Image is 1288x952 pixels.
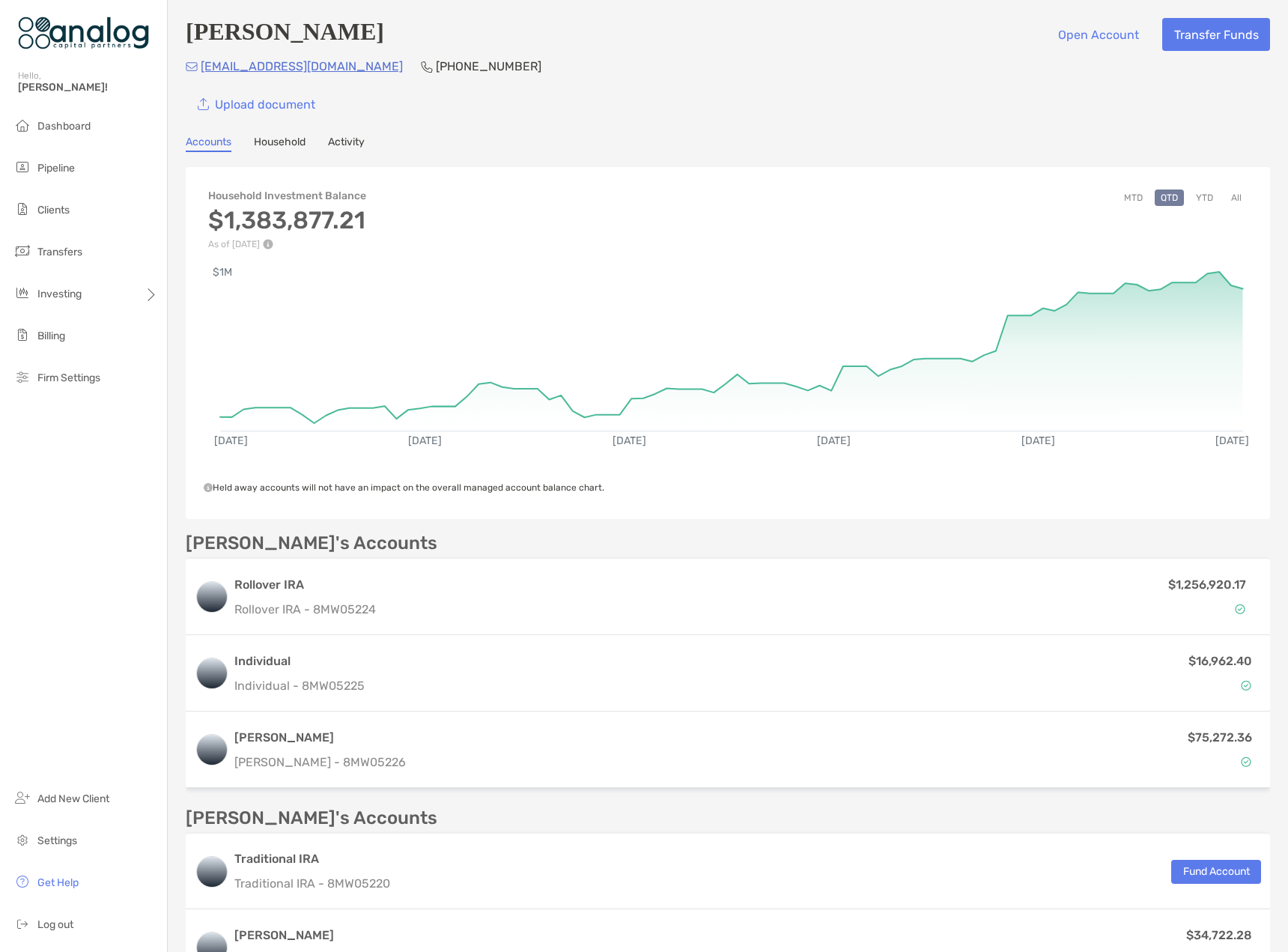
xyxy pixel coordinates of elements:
[186,88,326,121] a: Upload document
[1023,434,1057,447] text: [DATE]
[186,18,384,51] h4: [PERSON_NAME]
[37,246,82,258] span: Transfers
[1225,190,1248,206] button: All
[234,753,406,771] p: [PERSON_NAME] - 8MW05226
[208,206,366,234] h3: $1,383,877.21
[208,190,366,202] h4: Household Investment Balance
[234,676,365,695] p: Individual - 8MW05225
[37,330,65,342] span: Billing
[13,873,31,891] img: get-help icon
[204,482,604,493] span: Held away accounts will not have an impact on the overall managed account balance chart.
[13,789,31,807] img: add_new_client icon
[234,927,404,945] h3: [PERSON_NAME]
[234,576,965,594] h3: Rollover IRA
[37,120,91,133] span: Dashboard
[234,652,365,670] h3: Individual
[1241,757,1251,767] img: Account Status icon
[37,162,75,175] span: Pipeline
[13,368,31,386] img: firm-settings icon
[818,434,851,447] text: [DATE]
[37,918,73,931] span: Log out
[1046,18,1150,51] button: Open Account
[214,434,248,447] text: [DATE]
[186,62,198,71] img: Email Icon
[37,372,100,384] span: Firm Settings
[1155,190,1184,206] button: QTD
[186,809,437,828] p: [PERSON_NAME]'s Accounts
[1188,652,1252,670] p: $16,962.40
[421,61,433,73] img: Phone Icon
[37,876,79,889] span: Get Help
[1171,860,1261,884] button: Fund Account
[1241,680,1251,691] img: Account Status icon
[197,857,227,887] img: logo account
[13,242,31,260] img: transfers icon
[37,834,77,847] span: Settings
[1235,604,1245,614] img: Account Status icon
[197,735,227,765] img: logo account
[213,266,232,279] text: $1M
[1118,190,1149,206] button: MTD
[234,874,390,893] p: Traditional IRA - 8MW05220
[1217,434,1251,447] text: [DATE]
[234,850,390,868] h3: Traditional IRA
[1168,575,1246,594] p: $1,256,920.17
[13,158,31,176] img: pipeline icon
[208,239,366,249] p: As of [DATE]
[1188,728,1252,747] p: $75,272.36
[436,57,541,76] p: [PHONE_NUMBER]
[37,288,82,300] span: Investing
[13,326,31,344] img: billing icon
[1190,190,1219,206] button: YTD
[197,658,227,688] img: logo account
[234,729,406,747] h3: [PERSON_NAME]
[198,98,209,111] img: button icon
[37,204,70,216] span: Clients
[186,534,437,553] p: [PERSON_NAME]'s Accounts
[18,81,158,94] span: [PERSON_NAME]!
[613,434,647,447] text: [DATE]
[328,136,365,152] a: Activity
[263,239,273,249] img: Performance Info
[234,600,965,619] p: Rollover IRA - 8MW05224
[13,116,31,134] img: dashboard icon
[197,582,227,612] img: logo account
[13,831,31,849] img: settings icon
[186,136,231,152] a: Accounts
[18,6,149,60] img: Zoe Logo
[254,136,306,152] a: Household
[13,200,31,218] img: clients icon
[37,792,109,805] span: Add New Client
[1186,926,1252,945] p: $34,722.28
[408,434,442,447] text: [DATE]
[13,915,31,933] img: logout icon
[1162,18,1270,51] button: Transfer Funds
[13,284,31,302] img: investing icon
[201,57,403,76] p: [EMAIL_ADDRESS][DOMAIN_NAME]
